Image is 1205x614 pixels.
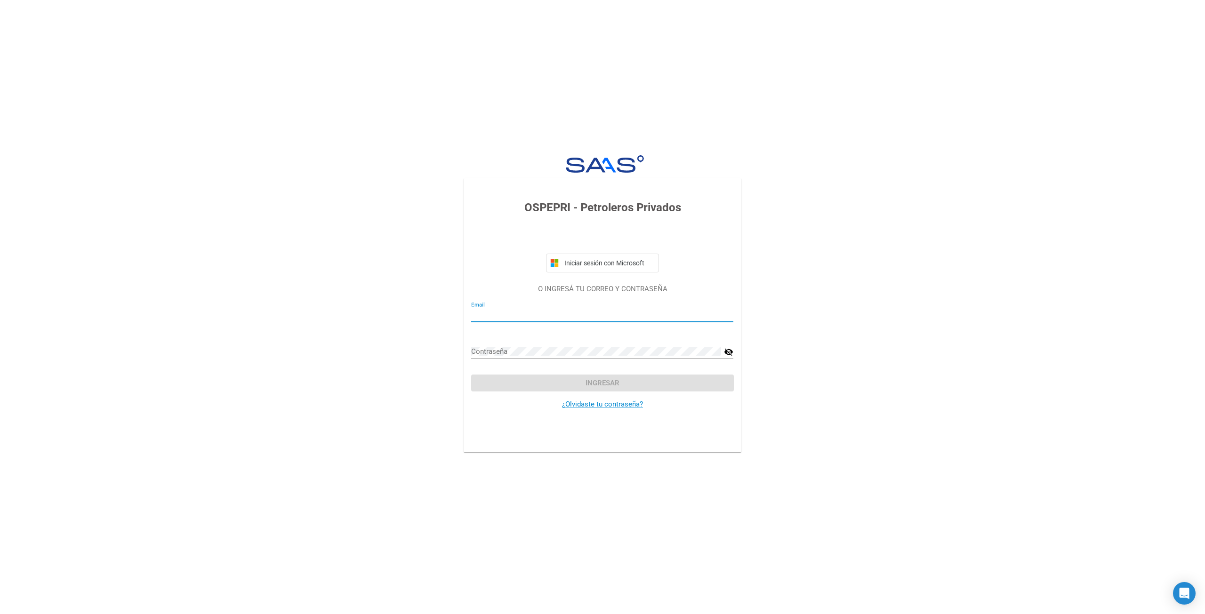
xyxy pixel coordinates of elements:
[541,226,664,247] iframe: Botón de Acceder con Google
[562,259,655,267] span: Iniciar sesión con Microsoft
[546,254,659,272] button: Iniciar sesión con Microsoft
[471,199,733,216] h3: OSPEPRI - Petroleros Privados
[724,346,733,358] mat-icon: visibility_off
[562,400,643,408] a: ¿Olvidaste tu contraseña?
[471,284,733,295] p: O INGRESÁ TU CORREO Y CONTRASEÑA
[471,375,733,391] button: Ingresar
[1173,582,1196,605] div: Open Intercom Messenger
[586,379,619,387] span: Ingresar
